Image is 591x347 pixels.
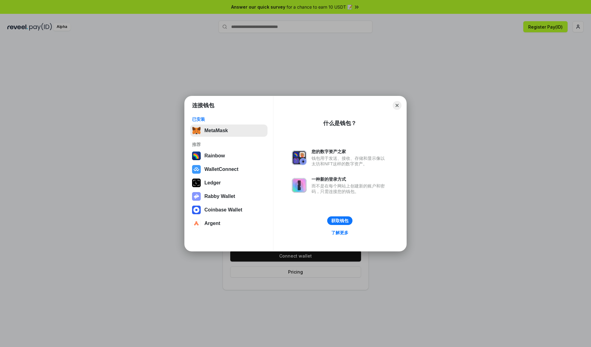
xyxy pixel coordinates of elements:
[190,177,267,189] button: Ledger
[312,156,388,167] div: 钱包用于发送、接收、存储和显示像以太坊和NFT这样的数字资产。
[204,207,242,213] div: Coinbase Wallet
[190,124,267,137] button: MetaMask
[204,180,221,186] div: Ledger
[192,102,214,109] h1: 连接钱包
[204,221,220,226] div: Argent
[192,165,201,174] img: svg+xml,%3Csvg%20width%3D%2228%22%20height%3D%2228%22%20viewBox%3D%220%200%2028%2028%22%20fill%3D...
[190,190,267,203] button: Rabby Wallet
[331,230,348,235] div: 了解更多
[204,167,239,172] div: WalletConnect
[190,163,267,175] button: WalletConnect
[192,142,266,147] div: 推荐
[204,153,225,159] div: Rainbow
[192,219,201,228] img: svg+xml,%3Csvg%20width%3D%2228%22%20height%3D%2228%22%20viewBox%3D%220%200%2028%2028%22%20fill%3D...
[312,149,388,154] div: 您的数字资产之家
[190,150,267,162] button: Rainbow
[204,128,228,133] div: MetaMask
[312,183,388,194] div: 而不是在每个网站上创建新的账户和密码，只需连接您的钱包。
[327,216,352,225] button: 获取钱包
[190,217,267,230] button: Argent
[292,150,307,165] img: svg+xml,%3Csvg%20xmlns%3D%22http%3A%2F%2Fwww.w3.org%2F2000%2Fsvg%22%20fill%3D%22none%22%20viewBox...
[192,126,201,135] img: svg+xml,%3Csvg%20fill%3D%22none%22%20height%3D%2233%22%20viewBox%3D%220%200%2035%2033%22%20width%...
[192,192,201,201] img: svg+xml,%3Csvg%20xmlns%3D%22http%3A%2F%2Fwww.w3.org%2F2000%2Fsvg%22%20fill%3D%22none%22%20viewBox...
[192,206,201,214] img: svg+xml,%3Csvg%20width%3D%2228%22%20height%3D%2228%22%20viewBox%3D%220%200%2028%2028%22%20fill%3D...
[323,120,356,127] div: 什么是钱包？
[204,194,235,199] div: Rabby Wallet
[192,152,201,160] img: svg+xml,%3Csvg%20width%3D%22120%22%20height%3D%22120%22%20viewBox%3D%220%200%20120%20120%22%20fil...
[328,229,352,237] a: 了解更多
[190,204,267,216] button: Coinbase Wallet
[192,116,266,122] div: 已安装
[331,218,348,223] div: 获取钱包
[393,101,401,110] button: Close
[192,179,201,187] img: svg+xml,%3Csvg%20xmlns%3D%22http%3A%2F%2Fwww.w3.org%2F2000%2Fsvg%22%20width%3D%2228%22%20height%3...
[292,178,307,193] img: svg+xml,%3Csvg%20xmlns%3D%22http%3A%2F%2Fwww.w3.org%2F2000%2Fsvg%22%20fill%3D%22none%22%20viewBox...
[312,176,388,182] div: 一种新的登录方式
